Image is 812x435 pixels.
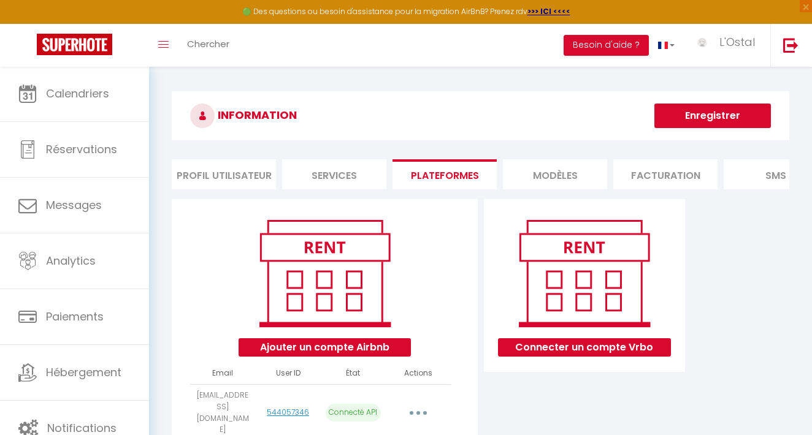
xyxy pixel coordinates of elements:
span: L'Ostal [719,34,755,50]
img: rent.png [506,214,662,332]
button: Connecter un compte Vrbo [498,338,670,357]
img: logout [783,37,799,53]
span: Calendriers [46,86,109,101]
span: Analytics [46,253,96,268]
th: État [321,363,386,384]
img: rent.png [247,214,403,332]
li: Services [282,159,386,189]
span: Chercher [187,37,229,50]
span: Messages [46,197,102,213]
span: Hébergement [46,365,121,380]
span: Paiements [46,309,104,324]
li: Profil Utilisateur [172,159,276,189]
a: 544057346 [267,407,309,417]
button: Ajouter un compte Airbnb [239,338,411,357]
li: MODÈLES [503,159,607,189]
th: User ID [255,363,320,384]
img: ... [693,37,711,48]
img: Super Booking [37,34,112,55]
th: Email [190,363,255,384]
a: Chercher [178,24,239,67]
li: Facturation [613,159,718,189]
span: Réservations [46,142,117,157]
th: Actions [386,363,451,384]
p: Connecté API [326,404,381,422]
a: >>> ICI <<<< [527,6,570,17]
a: ... L'Ostal [684,24,770,67]
h3: INFORMATION [172,91,789,140]
button: Besoin d'aide ? [564,35,649,56]
li: Plateformes [393,159,497,189]
button: Enregistrer [654,104,771,128]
